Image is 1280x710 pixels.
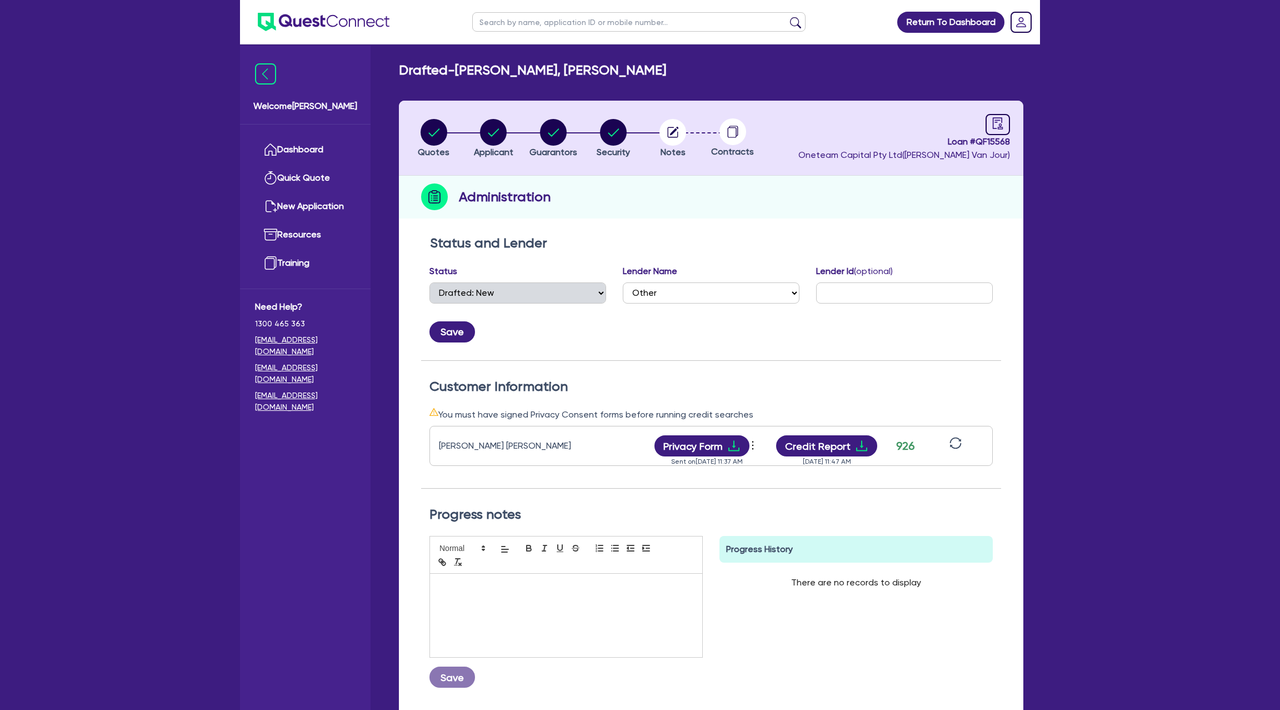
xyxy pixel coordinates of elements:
a: Resources [255,221,356,249]
button: Security [596,118,631,160]
button: Dropdown toggle [749,436,759,455]
span: warning [429,408,438,416]
button: Save [429,667,475,688]
span: sync [949,437,962,449]
img: training [264,256,277,270]
span: Need Help? [255,300,356,314]
a: Dropdown toggle [1007,8,1036,37]
a: Return To Dashboard [897,12,1004,33]
h2: Customer Information [429,379,993,395]
input: Search by name, application ID or mobile number... [472,12,806,32]
span: download [727,439,741,453]
a: Dashboard [255,136,356,164]
label: Status [429,265,457,278]
a: Training [255,249,356,277]
h2: Progress notes [429,507,993,523]
span: Quotes [418,147,449,157]
span: Notes [661,147,686,157]
button: Applicant [473,118,514,160]
span: Security [597,147,630,157]
span: more [747,437,758,454]
img: icon-menu-close [255,63,276,85]
button: Save [429,321,475,342]
button: sync [946,436,965,456]
span: (optional) [854,266,893,276]
a: [EMAIL_ADDRESS][DOMAIN_NAME] [255,390,356,413]
img: quest-connect-logo-blue [258,13,389,31]
div: [PERSON_NAME] [PERSON_NAME] [439,439,578,453]
img: quick-quote [264,171,277,185]
span: Contracts [711,146,754,157]
a: [EMAIL_ADDRESS][DOMAIN_NAME] [255,334,356,358]
img: step-icon [421,183,448,210]
h2: Drafted - [PERSON_NAME], [PERSON_NAME] [399,62,666,78]
img: new-application [264,200,277,213]
label: Lender Name [623,265,677,278]
button: Notes [659,118,687,160]
button: Guarantors [529,118,578,160]
button: Credit Reportdownload [776,435,878,456]
a: [EMAIL_ADDRESS][DOMAIN_NAME] [255,362,356,385]
label: Lender Id [816,265,893,278]
img: resources [264,228,277,241]
div: 926 [891,438,919,454]
a: New Application [255,192,356,221]
h2: Status and Lender [430,235,992,251]
h2: Administration [459,187,551,207]
span: Welcome [PERSON_NAME] [253,100,357,113]
span: Guarantors [529,147,577,157]
button: Quotes [417,118,450,160]
span: Oneteam Capital Pty Ltd ( [PERSON_NAME] Van Jour ) [798,150,1010,160]
div: You must have signed Privacy Consent forms before running credit searches [429,408,993,421]
button: Privacy Formdownload [654,435,750,456]
a: Quick Quote [255,164,356,192]
div: There are no records to display [778,563,934,603]
div: Progress History [719,536,993,563]
span: Applicant [474,147,513,157]
span: Loan # QF15568 [798,135,1010,148]
span: download [855,439,868,453]
span: 1300 465 363 [255,318,356,330]
span: audit [992,117,1004,130]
